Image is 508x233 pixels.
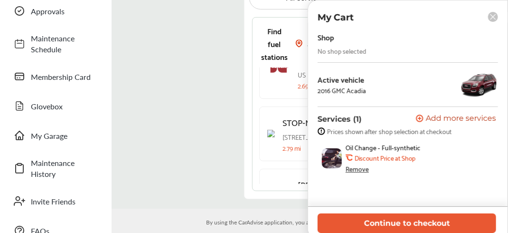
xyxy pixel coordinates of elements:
img: location_vector_orange.38f05af8.svg [295,39,303,48]
b: Discount Price at Shop [355,154,415,162]
a: Membership Card [9,64,102,89]
span: Maintenance Schedule [31,33,97,55]
p: Services (1) [318,115,362,124]
a: Maintenance Schedule [9,28,102,59]
p: [STREET_ADDRESS] [GEOGRAPHIC_DATA] ND US [282,131,429,142]
span: Membership Card [31,71,97,82]
p: [STREET_ADDRESS] [GEOGRAPHIC_DATA] ND US [298,58,429,80]
p: 2.69 mi [298,80,429,91]
p: By using the CarAdvise application, you agree to our and [112,217,508,227]
span: Maintenance History [31,157,97,179]
span: My Garage [31,130,97,141]
p: 2.79 mi [282,142,429,153]
span: Find fuel stations [261,24,288,63]
p: My Cart [318,12,354,23]
a: My Garage [9,123,102,148]
a: Maintenance History [9,153,102,184]
a: Glovebox [9,94,102,118]
p: STOP-N-GO #439 [282,115,429,129]
button: Add more services [416,115,496,124]
a: Invite Friends [9,189,102,214]
div: Remove [346,165,369,173]
button: Continue to checkout [318,214,496,233]
span: Prices shown after shop selection at checkout [327,127,452,135]
img: 10540_st0640_046.jpg [460,70,498,99]
span: Approvals [31,6,97,17]
span: Invite Friends [31,196,97,207]
div: No shop selected [318,47,367,55]
div: Shop [318,30,334,43]
img: info-strock.ef5ea3fe.svg [318,127,325,135]
a: Add more services [416,115,498,124]
span: Add more services [426,115,496,124]
div: Active vehicle [318,75,366,84]
img: oil-change-thumb.jpg [322,148,342,168]
span: Glovebox [31,101,97,112]
div: 2016 GMC Acadia [318,87,366,94]
img: fuelstation.png [267,130,275,137]
p: [PERSON_NAME] #3363 [298,177,429,192]
span: Oil Change - Full-synthetic [346,144,421,151]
